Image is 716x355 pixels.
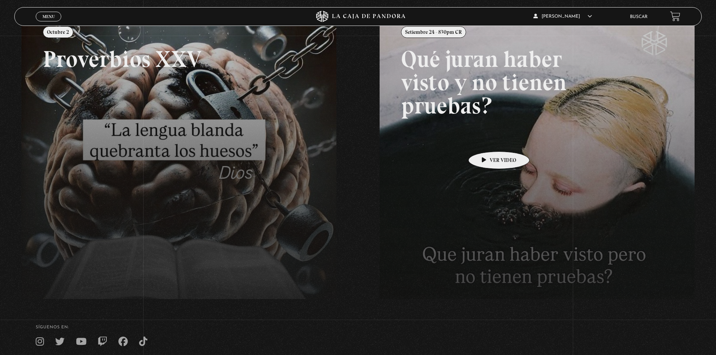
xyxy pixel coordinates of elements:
[533,14,592,19] span: [PERSON_NAME]
[630,15,648,19] a: Buscar
[36,325,680,329] h4: SÍguenos en:
[670,11,680,21] a: View your shopping cart
[42,14,55,19] span: Menu
[40,21,58,26] span: Cerrar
